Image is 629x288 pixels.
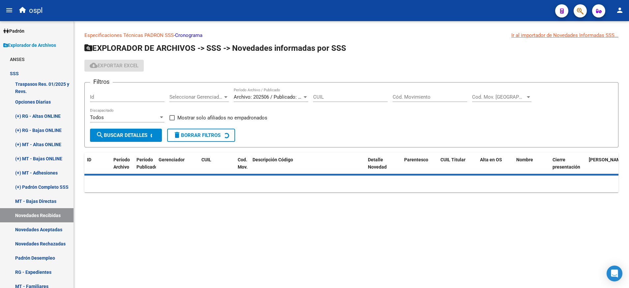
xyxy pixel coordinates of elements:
mat-icon: search [96,131,104,139]
datatable-header-cell: Período Publicado [134,153,156,182]
span: CUIL [201,157,211,162]
datatable-header-cell: Parentesco [402,153,438,182]
mat-icon: delete [173,131,181,139]
datatable-header-cell: Cierre presentación [550,153,586,182]
span: Cod. Mov. [238,157,248,170]
span: Buscar Detalles [96,132,147,138]
span: [PERSON_NAME]. [589,157,626,162]
span: ospl [29,3,43,18]
span: EXPLORADOR DE ARCHIVOS -> SSS -> Novedades informadas por SSS [84,44,346,53]
span: Período Publicado [136,157,158,170]
div: Ir al importador de Novedades Informadas SSS... [511,32,618,39]
span: Mostrar solo afiliados no empadronados [177,114,267,122]
button: Borrar Filtros [167,129,235,142]
span: Borrar Filtros [173,132,221,138]
span: Período Archivo [113,157,130,170]
span: Archivo: 202506 / Publicado: 202508 [234,94,314,100]
h3: Filtros [90,77,113,86]
a: Cronograma [175,32,202,38]
span: Cierre presentación [553,157,580,170]
p: - [84,32,618,39]
datatable-header-cell: Alta en OS [477,153,514,182]
div: Open Intercom Messenger [607,266,622,281]
datatable-header-cell: Detalle Novedad [365,153,402,182]
datatable-header-cell: Nombre [514,153,550,182]
span: Descripción Código [253,157,293,162]
datatable-header-cell: ID [84,153,111,182]
button: Exportar EXCEL [84,60,144,72]
span: Gerenciador [159,157,185,162]
button: Buscar Detalles [90,129,162,142]
datatable-header-cell: Gerenciador [156,153,199,182]
span: CUIL Titular [440,157,465,162]
span: Todos [90,114,104,120]
span: Padrón [3,27,24,35]
datatable-header-cell: CUIL Titular [438,153,477,182]
mat-icon: person [616,6,624,14]
span: Parentesco [404,157,428,162]
span: Nombre [516,157,533,162]
span: ID [87,157,91,162]
span: Explorador de Archivos [3,42,56,49]
datatable-header-cell: CUIL [199,153,235,182]
span: Seleccionar Gerenciador [169,94,223,100]
datatable-header-cell: Descripción Código [250,153,365,182]
span: Detalle Novedad [368,157,387,170]
span: Exportar EXCEL [90,63,138,69]
datatable-header-cell: Fecha Nac. [586,153,622,182]
mat-icon: cloud_download [90,61,98,69]
mat-icon: menu [5,6,13,14]
span: Alta en OS [480,157,502,162]
datatable-header-cell: Período Archivo [111,153,134,182]
datatable-header-cell: Cod. Mov. [235,153,250,182]
a: Especificaciones Técnicas PADRON SSS [84,32,174,38]
span: Cod. Mov. [GEOGRAPHIC_DATA] [472,94,525,100]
